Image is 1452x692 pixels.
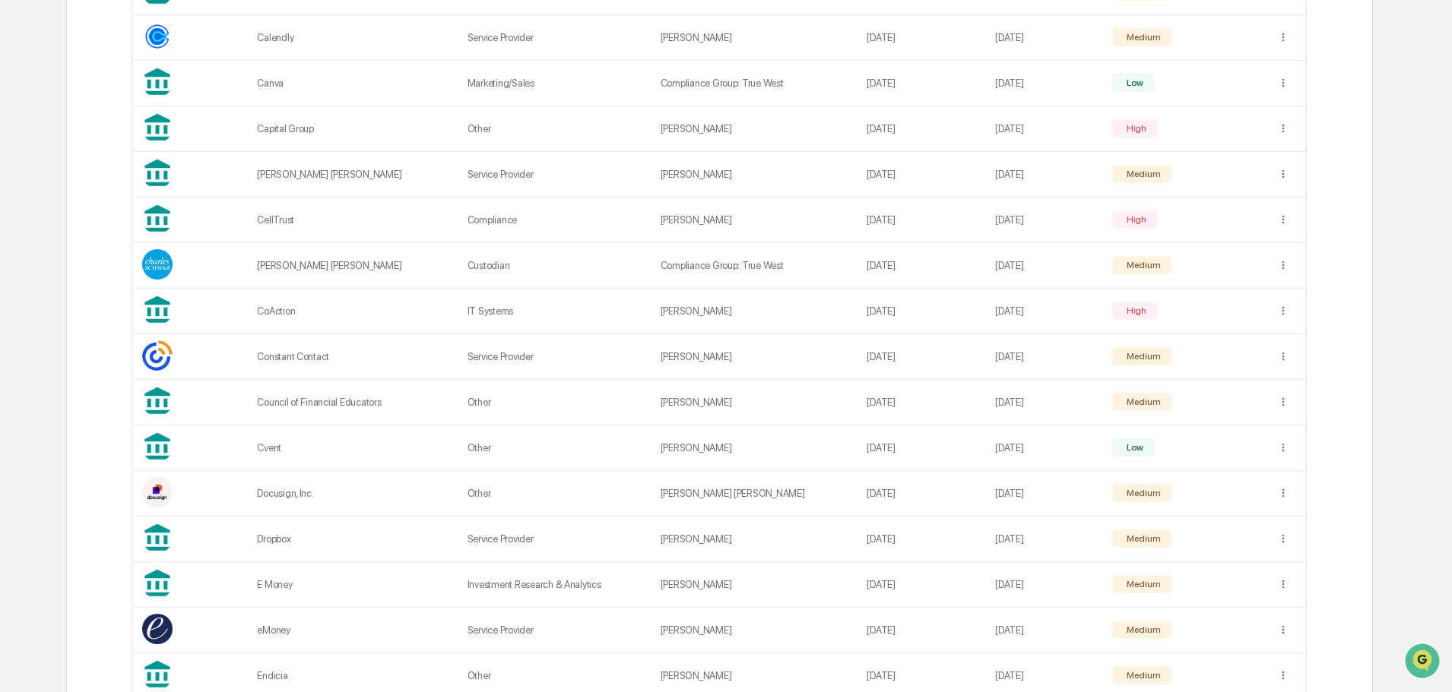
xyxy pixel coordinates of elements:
[257,351,449,362] div: Constant Contact
[257,488,449,499] div: Docusign, Inc.
[986,152,1103,197] td: [DATE]
[458,334,651,380] td: Service Provider
[458,380,651,425] td: Other
[458,562,651,608] td: Investment Research & Analytics
[986,15,1103,61] td: [DATE]
[32,116,59,144] img: 8933085812038_c878075ebb4cc5468115_72.jpg
[257,260,449,271] div: [PERSON_NAME] [PERSON_NAME]
[651,243,858,289] td: Compliance Group: True West
[651,61,858,106] td: Compliance Group: True West
[651,608,858,653] td: [PERSON_NAME]
[986,380,1103,425] td: [DATE]
[1124,123,1146,134] div: High
[458,471,651,517] td: Other
[458,243,651,289] td: Custodian
[125,311,189,326] span: Attestations
[651,106,858,152] td: [PERSON_NAME]
[651,197,858,243] td: [PERSON_NAME]
[458,425,651,471] td: Other
[1124,260,1160,270] div: Medium
[1124,624,1160,635] div: Medium
[142,21,173,52] img: Vendor Logo
[1124,579,1160,589] div: Medium
[986,334,1103,380] td: [DATE]
[107,376,184,388] a: Powered byPylon
[258,121,277,139] button: Start new chat
[458,608,651,653] td: Service Provider
[1124,32,1160,43] div: Medium
[651,425,858,471] td: [PERSON_NAME]
[858,152,986,197] td: [DATE]
[986,517,1103,562] td: [DATE]
[68,131,209,144] div: We're available if you need us!
[257,32,449,43] div: Calendly
[257,624,449,636] div: eMoney
[1124,397,1160,407] div: Medium
[858,517,986,562] td: [DATE]
[15,341,27,353] div: 🔎
[257,305,449,317] div: CoAction
[257,533,449,545] div: Dropbox
[126,207,132,219] span: •
[986,471,1103,517] td: [DATE]
[47,207,123,219] span: [PERSON_NAME]
[458,61,651,106] td: Marketing/Sales
[47,248,123,260] span: [PERSON_NAME]
[1403,642,1444,683] iframe: Open customer support
[126,248,132,260] span: •
[651,15,858,61] td: [PERSON_NAME]
[858,334,986,380] td: [DATE]
[458,15,651,61] td: Service Provider
[142,477,173,507] img: Vendor Logo
[858,562,986,608] td: [DATE]
[1124,351,1160,362] div: Medium
[257,579,449,590] div: E Money
[104,305,195,332] a: 🗄️Attestations
[986,197,1103,243] td: [DATE]
[986,562,1103,608] td: [DATE]
[1124,169,1160,179] div: Medium
[142,614,173,644] img: Vendor Logo
[15,233,40,258] img: Tammy Steffen
[257,77,449,89] div: Canva
[858,106,986,152] td: [DATE]
[9,333,102,361] a: 🔎Data Lookup
[236,166,277,184] button: See all
[651,517,858,562] td: [PERSON_NAME]
[135,248,166,260] span: [DATE]
[142,249,173,280] img: Vendor Logo
[15,192,40,216] img: Tammy Steffen
[651,380,858,425] td: [PERSON_NAME]
[458,152,651,197] td: Service Provider
[135,207,166,219] span: [DATE]
[110,312,122,324] div: 🗄️
[15,32,277,56] p: How can we help?
[858,471,986,517] td: [DATE]
[986,243,1103,289] td: [DATE]
[257,214,449,226] div: CellTrust
[858,380,986,425] td: [DATE]
[15,116,43,144] img: 1746055101610-c473b297-6a78-478c-a979-82029cc54cd1
[458,289,651,334] td: IT Systems
[651,471,858,517] td: [PERSON_NAME] [PERSON_NAME]
[1124,533,1160,544] div: Medium
[651,152,858,197] td: [PERSON_NAME]
[858,61,986,106] td: [DATE]
[986,289,1103,334] td: [DATE]
[9,305,104,332] a: 🖐️Preclearance
[1124,670,1160,681] div: Medium
[858,15,986,61] td: [DATE]
[15,312,27,324] div: 🖐️
[257,670,449,681] div: Endicia
[257,442,449,453] div: Cvent
[1124,442,1143,453] div: Low
[458,517,651,562] td: Service Provider
[986,106,1103,152] td: [DATE]
[151,377,184,388] span: Pylon
[30,340,96,355] span: Data Lookup
[257,397,449,408] div: Council of Financial Educators
[986,425,1103,471] td: [DATE]
[68,116,249,131] div: Start new chat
